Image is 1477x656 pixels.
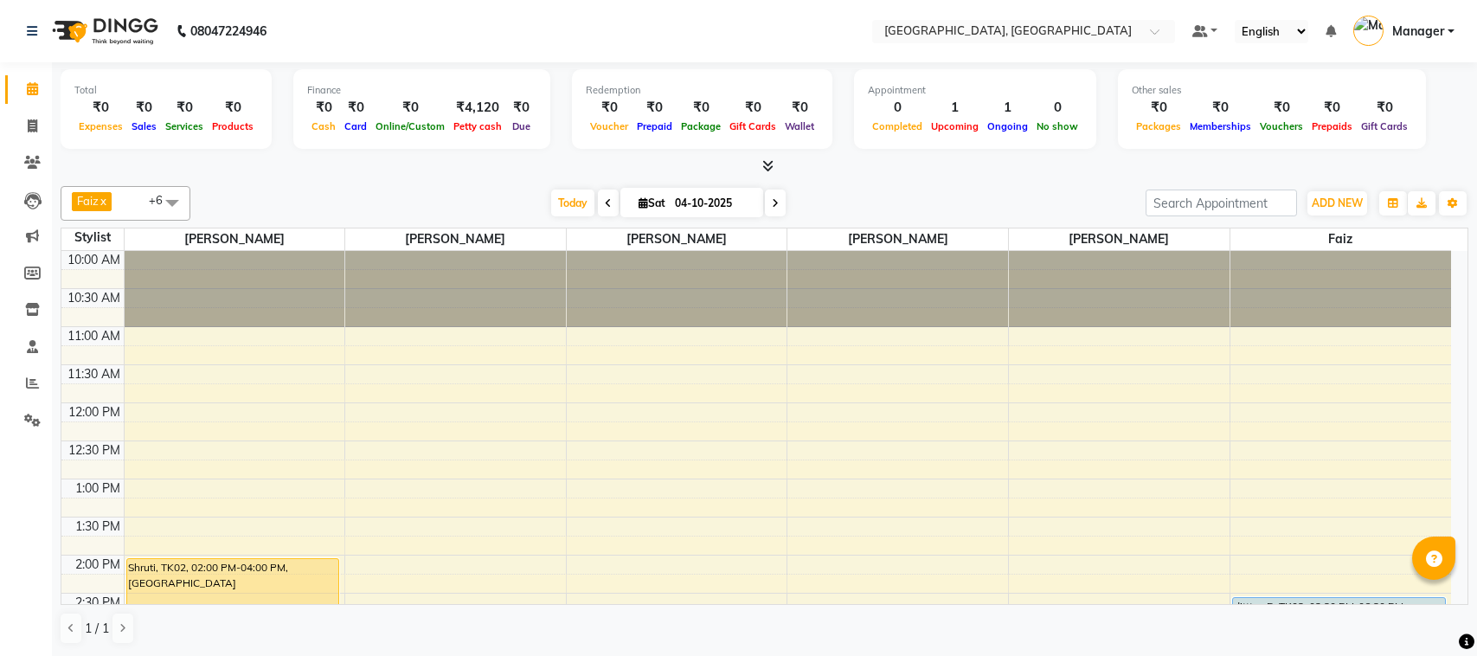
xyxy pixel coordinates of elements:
[307,120,340,132] span: Cash
[1307,98,1357,118] div: ₹0
[725,98,780,118] div: ₹0
[1132,83,1412,98] div: Other sales
[345,228,566,250] span: [PERSON_NAME]
[125,228,345,250] span: [PERSON_NAME]
[64,365,124,383] div: 11:30 AM
[1312,196,1363,209] span: ADD NEW
[161,98,208,118] div: ₹0
[1032,98,1082,118] div: 0
[74,120,127,132] span: Expenses
[449,120,506,132] span: Petty cash
[1132,120,1185,132] span: Packages
[780,120,819,132] span: Wallet
[725,120,780,132] span: Gift Cards
[190,7,267,55] b: 08047224946
[586,98,633,118] div: ₹0
[787,228,1008,250] span: [PERSON_NAME]
[677,98,725,118] div: ₹0
[868,120,927,132] span: Completed
[586,120,633,132] span: Voucher
[371,98,449,118] div: ₹0
[99,194,106,208] a: x
[670,190,756,216] input: 2025-10-04
[983,120,1032,132] span: Ongoing
[72,479,124,498] div: 1:00 PM
[65,441,124,460] div: 12:30 PM
[1392,23,1444,41] span: Manager
[927,120,983,132] span: Upcoming
[72,518,124,536] div: 1:30 PM
[1146,190,1297,216] input: Search Appointment
[927,98,983,118] div: 1
[371,120,449,132] span: Online/Custom
[1255,98,1307,118] div: ₹0
[1230,228,1451,250] span: Faiz
[1404,587,1460,639] iframe: chat widget
[1307,120,1357,132] span: Prepaids
[85,620,109,638] span: 1 / 1
[307,98,340,118] div: ₹0
[161,120,208,132] span: Services
[208,98,258,118] div: ₹0
[551,190,594,216] span: Today
[567,228,787,250] span: [PERSON_NAME]
[74,98,127,118] div: ₹0
[64,327,124,345] div: 11:00 AM
[1357,98,1412,118] div: ₹0
[65,403,124,421] div: 12:00 PM
[149,193,176,207] span: +6
[74,83,258,98] div: Total
[1255,120,1307,132] span: Vouchers
[127,120,161,132] span: Sales
[586,83,819,98] div: Redemption
[340,98,371,118] div: ₹0
[340,120,371,132] span: Card
[77,194,99,208] span: Faiz
[1032,120,1082,132] span: No show
[72,556,124,574] div: 2:00 PM
[127,98,161,118] div: ₹0
[307,83,536,98] div: Finance
[44,7,163,55] img: logo
[983,98,1032,118] div: 1
[1353,16,1384,46] img: Manager
[1132,98,1185,118] div: ₹0
[1009,228,1230,250] span: [PERSON_NAME]
[868,98,927,118] div: 0
[868,83,1082,98] div: Appointment
[1185,120,1255,132] span: Memberships
[64,251,124,269] div: 10:00 AM
[1307,191,1367,215] button: ADD NEW
[61,228,124,247] div: Stylist
[633,120,677,132] span: Prepaid
[1357,120,1412,132] span: Gift Cards
[1185,98,1255,118] div: ₹0
[208,120,258,132] span: Products
[72,594,124,612] div: 2:30 PM
[634,196,670,209] span: Sat
[508,120,535,132] span: Due
[633,98,677,118] div: ₹0
[677,120,725,132] span: Package
[780,98,819,118] div: ₹0
[449,98,506,118] div: ₹4,120
[506,98,536,118] div: ₹0
[64,289,124,307] div: 10:30 AM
